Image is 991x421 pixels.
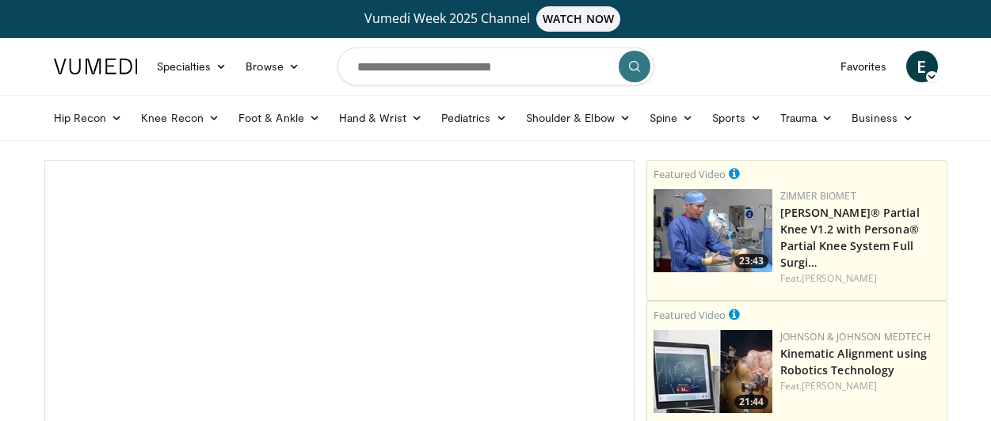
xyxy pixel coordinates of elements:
[780,346,928,377] a: Kinematic Alignment using Robotics Technology
[703,102,771,134] a: Sports
[229,102,330,134] a: Foot & Ankle
[516,102,640,134] a: Shoulder & Elbow
[831,51,897,82] a: Favorites
[44,102,132,134] a: Hip Recon
[654,189,772,272] a: 23:43
[802,271,877,285] a: [PERSON_NAME]
[654,189,772,272] img: 99b1778f-d2b2-419a-8659-7269f4b428ba.150x105_q85_crop-smart_upscale.jpg
[337,47,654,85] input: Search topics, interventions
[780,205,920,270] a: [PERSON_NAME]® Partial Knee V1.2 with Persona® Partial Knee System Full Surgi…
[654,167,726,181] small: Featured Video
[906,51,938,82] a: E
[432,102,516,134] a: Pediatrics
[780,379,940,393] div: Feat.
[640,102,703,134] a: Spine
[734,254,768,268] span: 23:43
[654,330,772,413] a: 21:44
[330,102,432,134] a: Hand & Wrist
[56,6,936,32] a: Vumedi Week 2025 ChannelWATCH NOW
[780,189,856,203] a: Zimmer Biomet
[54,59,138,74] img: VuMedi Logo
[802,379,877,393] a: [PERSON_NAME]
[734,395,768,409] span: 21:44
[780,271,940,286] div: Feat.
[536,6,620,32] span: WATCH NOW
[131,102,229,134] a: Knee Recon
[654,308,726,322] small: Featured Video
[236,51,309,82] a: Browse
[771,102,843,134] a: Trauma
[842,102,923,134] a: Business
[147,51,237,82] a: Specialties
[780,330,931,343] a: Johnson & Johnson MedTech
[654,330,772,413] img: 85482610-0380-4aae-aa4a-4a9be0c1a4f1.150x105_q85_crop-smart_upscale.jpg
